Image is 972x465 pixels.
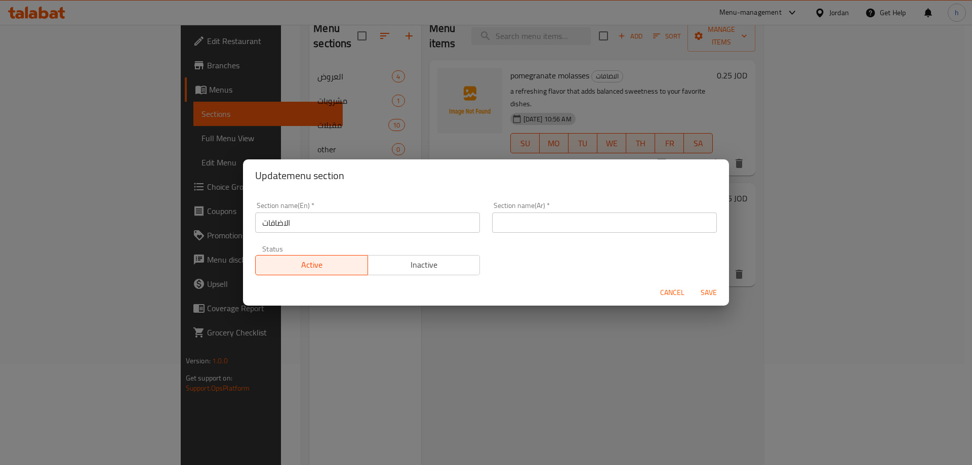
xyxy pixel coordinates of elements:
span: Inactive [372,258,476,272]
button: Cancel [656,283,688,302]
input: Please enter section name(ar) [492,213,717,233]
button: Active [255,255,368,275]
button: Save [693,283,725,302]
button: Inactive [368,255,480,275]
input: Please enter section name(en) [255,213,480,233]
span: Cancel [660,286,684,299]
span: Save [697,286,721,299]
span: Active [260,258,364,272]
h2: Update menu section [255,167,717,184]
